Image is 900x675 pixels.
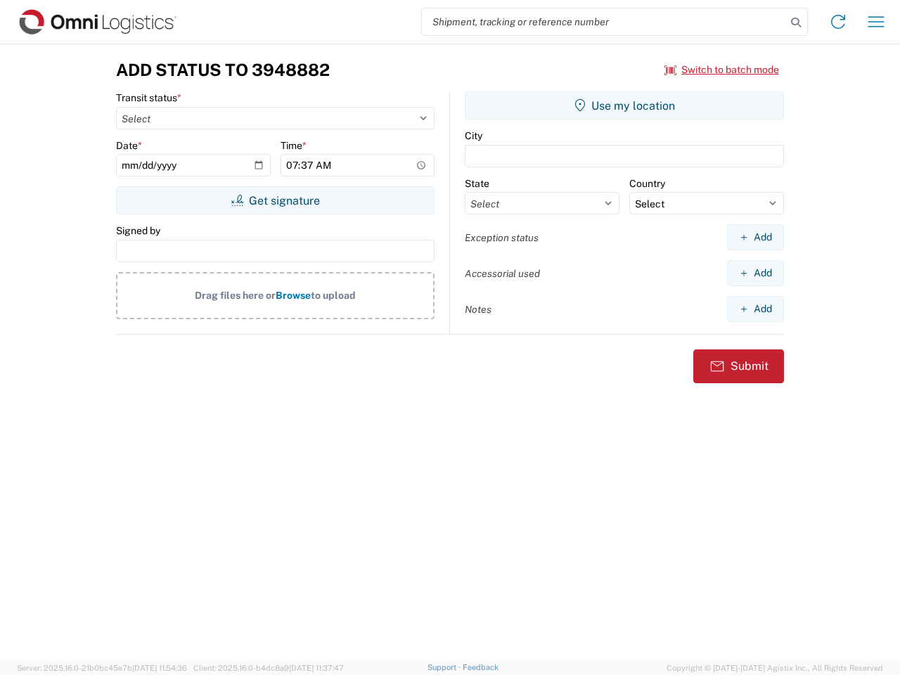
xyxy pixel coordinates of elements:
[465,267,540,280] label: Accessorial used
[17,664,187,672] span: Server: 2025.16.0-21b0bc45e7b
[465,231,539,244] label: Exception status
[116,139,142,152] label: Date
[276,290,311,301] span: Browse
[289,664,344,672] span: [DATE] 11:37:47
[116,91,181,104] label: Transit status
[727,296,784,322] button: Add
[116,60,330,80] h3: Add Status to 3948882
[195,290,276,301] span: Drag files here or
[427,663,463,671] a: Support
[693,349,784,383] button: Submit
[667,662,883,674] span: Copyright © [DATE]-[DATE] Agistix Inc., All Rights Reserved
[465,177,489,190] label: State
[193,664,344,672] span: Client: 2025.16.0-b4dc8a9
[465,91,784,120] button: Use my location
[116,186,435,214] button: Get signature
[465,129,482,142] label: City
[422,8,786,35] input: Shipment, tracking or reference number
[311,290,356,301] span: to upload
[727,260,784,286] button: Add
[664,58,779,82] button: Switch to batch mode
[629,177,665,190] label: Country
[465,303,491,316] label: Notes
[281,139,307,152] label: Time
[116,224,160,237] label: Signed by
[132,664,187,672] span: [DATE] 11:54:36
[727,224,784,250] button: Add
[463,663,499,671] a: Feedback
